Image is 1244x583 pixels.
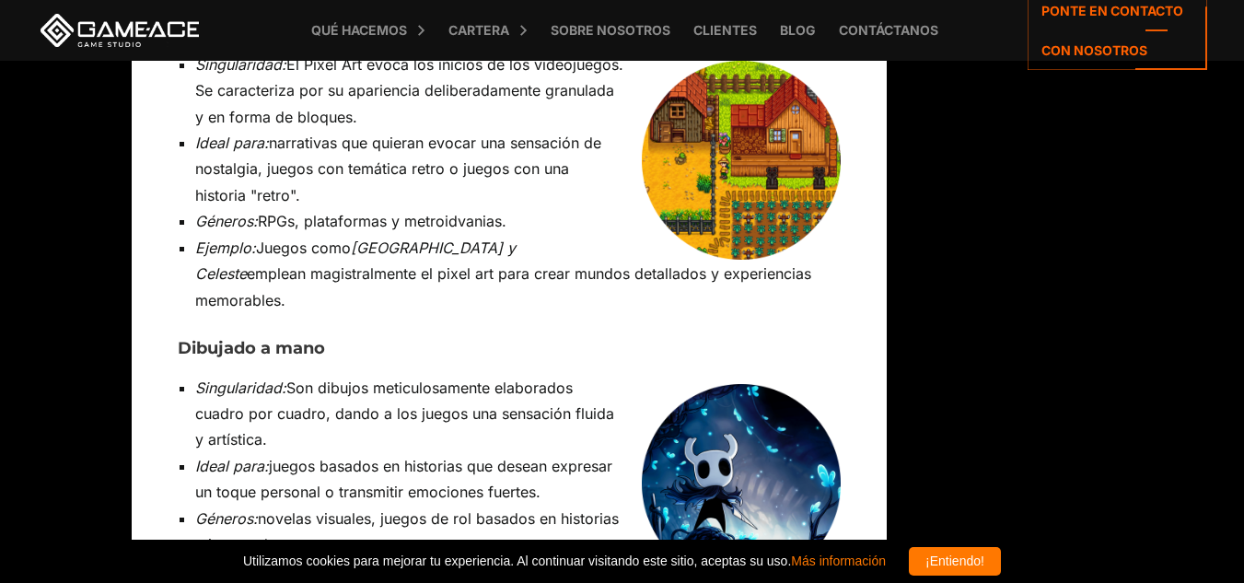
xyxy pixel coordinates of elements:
font: narrativas que quieran evocar una sensación de nostalgia, juegos con temática retro o juegos con ... [195,134,601,204]
a: Más información [791,554,886,568]
font: Singularidad: [195,379,286,397]
font: Cartera [448,22,509,38]
font: emplean magistralmente el pixel art para crear mundos detallados y experiencias memorables. [195,264,811,309]
font: RPGs, plataformas y metroidvanias. [258,212,506,230]
font: Dibujado a mano [178,338,325,358]
font: Utilizamos cookies para mejorar tu experiencia. Al continuar visitando este sitio, aceptas su uso. [243,554,791,568]
font: El Pixel Art evoca los inicios de los videojuegos. Se caracteriza por su apariencia deliberadamen... [195,55,623,126]
font: Blog [780,22,816,38]
font: Juegos como [256,239,351,257]
font: Ideal para: [195,457,269,475]
font: Son dibujos meticulosamente elaborados cuadro por cuadro, dando a los juegos una sensación fluida... [195,379,614,449]
img: estilos de arte en los videojuegos [642,384,841,583]
font: Ideal para: [195,134,269,152]
font: Clientes [693,22,757,38]
font: Qué hacemos [311,22,407,38]
font: novelas visuales, juegos de rol basados ​​en historias y juegos de aventuras. [195,509,619,554]
font: Géneros: [195,509,258,528]
font: Contáctanos [839,22,938,38]
font: Sobre nosotros [551,22,670,38]
font: [GEOGRAPHIC_DATA] y Celeste [195,239,516,283]
font: Géneros: [195,212,258,230]
font: juegos basados ​​en historias que desean expresar un toque personal o transmitir emociones fuertes. [195,457,612,501]
font: Ejemplo: [195,239,256,257]
font: ¡Entiendo! [925,554,984,568]
img: estilos de arte en los videojuegos [642,61,841,260]
font: Singularidad: [195,55,286,74]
